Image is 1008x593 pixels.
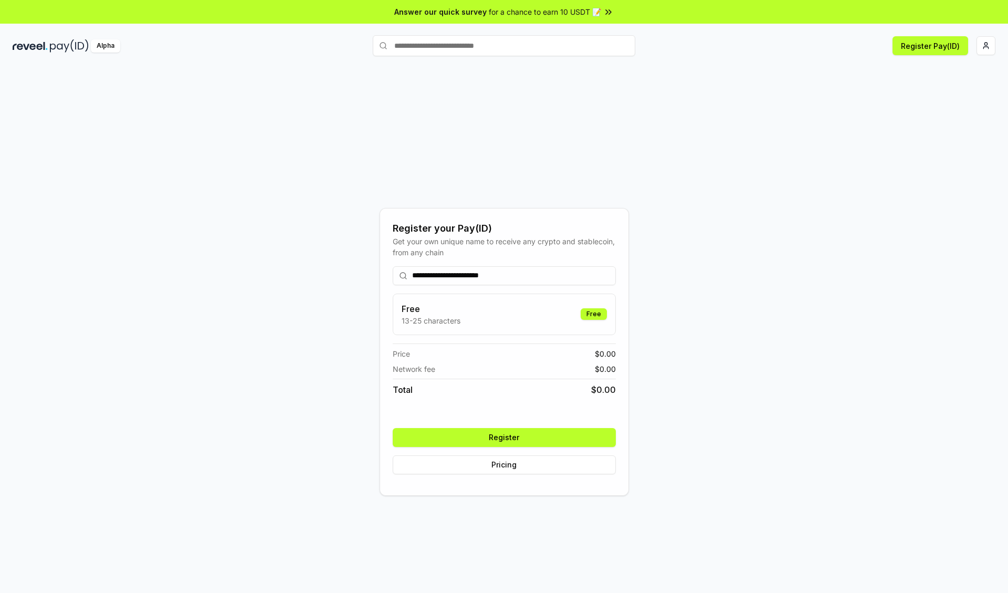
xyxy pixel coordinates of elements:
[50,39,89,53] img: pay_id
[13,39,48,53] img: reveel_dark
[91,39,120,53] div: Alpha
[595,363,616,374] span: $ 0.00
[393,455,616,474] button: Pricing
[595,348,616,359] span: $ 0.00
[393,363,435,374] span: Network fee
[393,383,413,396] span: Total
[581,308,607,320] div: Free
[393,428,616,447] button: Register
[402,315,460,326] p: 13-25 characters
[489,6,601,17] span: for a chance to earn 10 USDT 📝
[892,36,968,55] button: Register Pay(ID)
[591,383,616,396] span: $ 0.00
[402,303,460,315] h3: Free
[393,221,616,236] div: Register your Pay(ID)
[394,6,487,17] span: Answer our quick survey
[393,348,410,359] span: Price
[393,236,616,258] div: Get your own unique name to receive any crypto and stablecoin, from any chain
